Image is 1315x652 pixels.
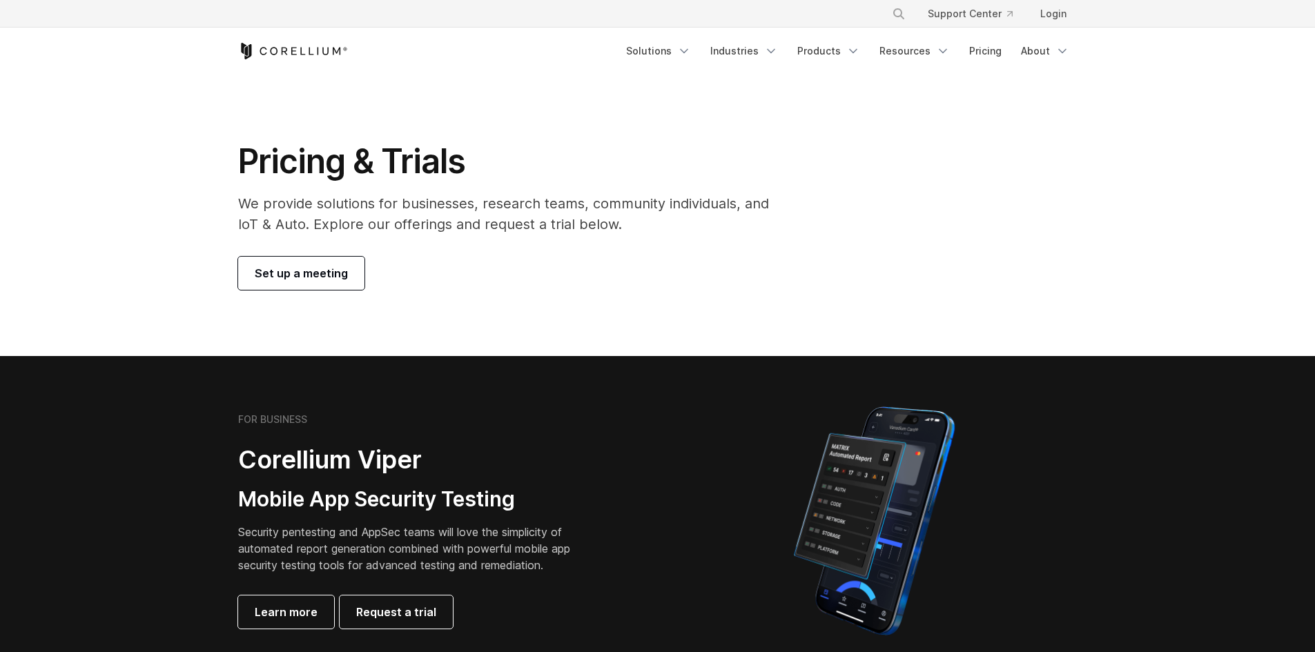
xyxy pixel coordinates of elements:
a: Products [789,39,868,63]
a: About [1013,39,1078,63]
p: We provide solutions for businesses, research teams, community individuals, and IoT & Auto. Explo... [238,193,788,235]
a: Solutions [618,39,699,63]
h3: Mobile App Security Testing [238,486,592,513]
a: Learn more [238,595,334,629]
button: Search [886,1,911,26]
h1: Pricing & Trials [238,141,788,182]
a: Corellium Home [238,43,348,59]
a: Request a trial [340,595,453,629]
p: Security pentesting and AppSec teams will love the simplicity of automated report generation comb... [238,524,592,573]
h6: FOR BUSINESS [238,413,307,426]
span: Set up a meeting [255,265,348,281]
a: Industries [702,39,786,63]
div: Navigation Menu [875,1,1078,26]
a: Login [1029,1,1078,26]
h2: Corellium Viper [238,444,592,475]
a: Resources [871,39,958,63]
img: Corellium MATRIX automated report on iPhone showing app vulnerability test results across securit... [770,400,978,642]
span: Request a trial [356,604,436,620]
div: Navigation Menu [618,39,1078,63]
a: Set up a meeting [238,257,364,290]
a: Pricing [961,39,1010,63]
span: Learn more [255,604,318,620]
a: Support Center [917,1,1024,26]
